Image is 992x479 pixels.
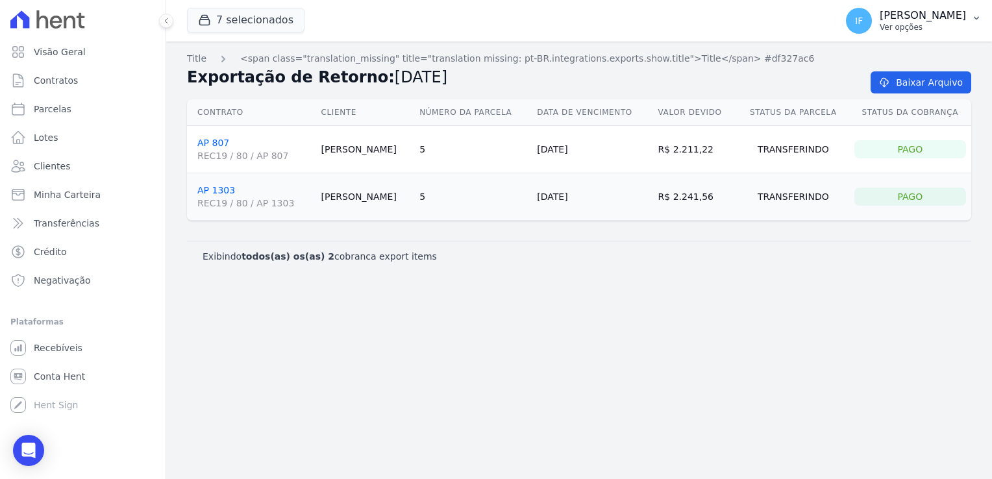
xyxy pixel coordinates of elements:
span: REC19 / 80 / AP 807 [197,149,311,162]
div: Open Intercom Messenger [13,435,44,466]
a: Title [187,52,206,66]
span: Lotes [34,131,58,144]
b: todos(as) os(as) 2 [242,251,334,262]
a: Lotes [5,125,160,151]
a: Clientes [5,153,160,179]
a: Crédito [5,239,160,265]
button: 7 selecionados [187,8,304,32]
span: Visão Geral [34,45,86,58]
div: Pago [854,140,966,158]
button: IF [PERSON_NAME] Ver opções [836,3,992,39]
span: Crédito [34,245,67,258]
th: Cliente [316,99,415,126]
a: <span class="translation_missing" title="translation missing: pt-BR.integrations.exports.show.tit... [240,52,814,66]
th: Valor devido [653,99,738,126]
a: AP 1303REC19 / 80 / AP 1303 [197,185,311,210]
span: Parcelas [34,103,71,116]
a: Recebíveis [5,335,160,361]
td: [DATE] [532,173,652,221]
div: Pago [854,188,966,206]
span: Contratos [34,74,78,87]
th: Status da Cobrança [849,99,971,126]
h2: Exportação de Retorno: [187,66,850,89]
div: Plataformas [10,314,155,330]
a: Negativação [5,267,160,293]
span: REC19 / 80 / AP 1303 [197,197,311,210]
div: Transferindo [743,188,843,206]
td: R$ 2.211,22 [653,126,738,173]
a: Parcelas [5,96,160,122]
td: 5 [414,126,532,173]
span: [DATE] [395,68,447,86]
th: Número da Parcela [414,99,532,126]
span: IF [855,16,863,25]
td: [DATE] [532,126,652,173]
th: Data de Vencimento [532,99,652,126]
a: Contratos [5,68,160,93]
a: Transferências [5,210,160,236]
div: Transferindo [743,140,843,158]
span: Transferências [34,217,99,230]
a: Visão Geral [5,39,160,65]
span: Minha Carteira [34,188,101,201]
td: R$ 2.241,56 [653,173,738,221]
span: Conta Hent [34,370,85,383]
td: [PERSON_NAME] [316,173,415,221]
td: [PERSON_NAME] [316,126,415,173]
span: Negativação [34,274,91,287]
p: Ver opções [880,22,966,32]
span: Recebíveis [34,341,82,354]
td: 5 [414,173,532,221]
span: translation missing: pt-BR.integrations.exports.index.title [187,53,206,64]
a: AP 807REC19 / 80 / AP 807 [197,138,311,162]
th: Contrato [187,99,316,126]
a: Conta Hent [5,363,160,389]
span: Clientes [34,160,70,173]
a: Minha Carteira [5,182,160,208]
nav: Breadcrumb [187,52,971,66]
p: [PERSON_NAME] [880,9,966,22]
p: Exibindo cobranca export items [203,250,437,263]
th: Status da Parcela [738,99,849,126]
a: Baixar Arquivo [871,71,971,93]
